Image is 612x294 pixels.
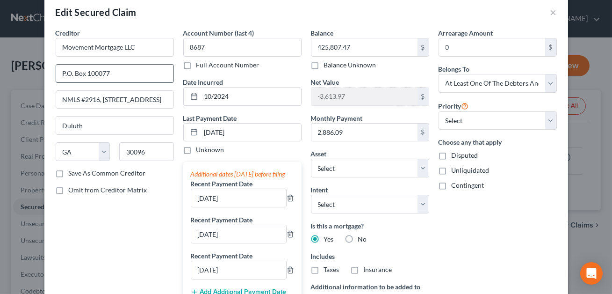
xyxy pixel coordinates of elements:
[580,262,603,285] div: Open Intercom Messenger
[191,251,253,261] label: Recent Payment Date
[439,38,545,56] input: 0.00
[183,28,254,38] label: Account Number (last 4)
[183,38,302,57] input: XXXX
[452,166,490,174] span: Unliquidated
[364,265,392,273] span: Insurance
[311,88,418,105] input: 0.00
[418,88,429,105] div: $
[311,38,418,56] input: 0.00
[56,29,80,37] span: Creditor
[545,38,556,56] div: $
[119,142,174,161] input: Enter zip...
[56,38,174,57] input: Search creditor by name...
[191,179,253,189] label: Recent Payment Date
[191,261,286,279] input: --
[183,113,237,123] label: Last Payment Date
[311,221,429,231] label: Is this a mortgage?
[452,181,484,189] span: Contingent
[418,124,429,141] div: $
[311,150,327,158] span: Asset
[196,60,259,70] label: Full Account Number
[56,117,173,134] input: Enter city...
[550,7,557,18] button: ×
[69,169,146,178] label: Save As Common Creditor
[56,6,137,19] div: Edit Secured Claim
[324,265,339,273] span: Taxes
[324,60,376,70] label: Balance Unknown
[439,137,557,147] label: Choose any that apply
[311,77,339,87] label: Net Value
[439,65,470,73] span: Belongs To
[418,38,429,56] div: $
[311,185,328,195] label: Intent
[324,235,334,243] span: Yes
[358,235,367,243] span: No
[191,189,286,207] input: --
[311,113,363,123] label: Monthly Payment
[311,251,429,261] label: Includes
[439,100,469,111] label: Priority
[311,124,418,141] input: 0.00
[191,215,253,225] label: Recent Payment Date
[183,77,223,87] label: Date Incurred
[56,91,173,109] input: Apt, Suite, etc...
[196,145,224,154] label: Unknown
[311,28,334,38] label: Balance
[201,88,301,105] input: MM/DD/YYYY
[191,225,286,243] input: --
[69,186,147,194] span: Omit from Creditor Matrix
[201,124,301,141] input: MM/DD/YYYY
[452,151,478,159] span: Disputed
[56,65,173,82] input: Enter address...
[191,169,294,179] div: Additional dates [DATE] before filing
[439,28,493,38] label: Arrearage Amount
